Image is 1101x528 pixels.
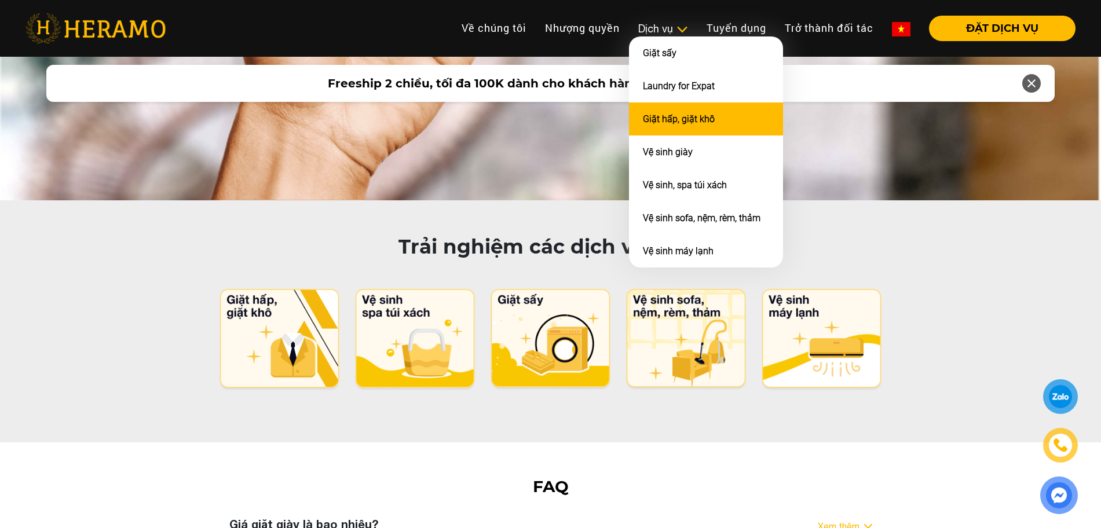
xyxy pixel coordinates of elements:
a: Vệ sinh giày [643,146,693,157]
img: dc.png [218,289,341,391]
img: hh.png [625,289,747,391]
div: Dịch vụ [638,21,688,36]
a: Giặt hấp, giặt khô [643,113,715,124]
a: ĐẶT DỊCH VỤ [920,23,1076,34]
a: Trở thành đối tác [776,16,883,41]
a: phone-icon [1044,429,1077,462]
h2: FAQ [24,477,1077,497]
a: Vệ sinh máy lạnh [643,245,714,256]
img: ld.png [489,289,612,391]
img: phone-icon [1053,437,1069,453]
img: subToggleIcon [676,24,688,35]
a: Laundry for Expat [643,80,715,91]
img: bc.png [354,289,476,391]
a: Nhượng quyền [536,16,629,41]
img: vn-flag.png [892,22,910,36]
a: Vệ sinh, spa túi xách [643,179,727,190]
a: Tuyển dụng [697,16,776,41]
h2: Trải nghiệm các dịch vụ khác [290,235,811,259]
button: ĐẶT DỊCH VỤ [929,16,1076,41]
a: Giặt sấy [643,47,676,58]
a: Về chúng tôi [452,16,536,41]
span: Freeship 2 chiều, tối đa 100K dành cho khách hàng mới [328,75,667,92]
a: Vệ sinh sofa, nệm, rèm, thảm [643,212,760,223]
img: ac.png [760,289,883,391]
img: heramo-logo.png [25,13,166,43]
